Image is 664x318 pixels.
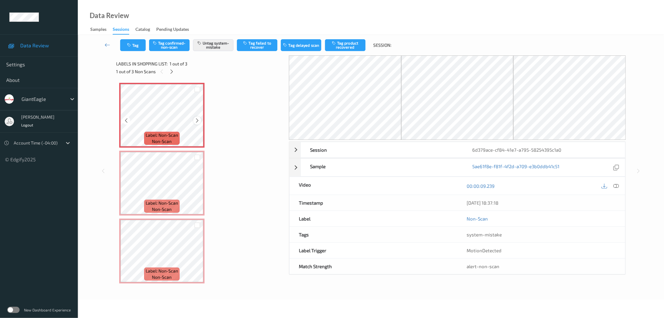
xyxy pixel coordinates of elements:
div: 1 out of 3 Non Scans [116,68,285,75]
span: non-scan [152,206,172,212]
div: Tags [290,227,457,242]
div: 6d379ace-cf84-41e7-a795-58254395c1a0 [463,142,625,158]
span: non-scan [152,274,172,280]
div: Match Strength [290,259,457,274]
div: alert-non-scan [467,263,616,269]
span: Session: [373,42,391,48]
div: Sample5ae61f8e-f81f-4f2d-a709-e3b0ddb41c51 [289,158,625,177]
span: 1 out of 3 [170,61,187,67]
div: Session6d379ace-cf84-41e7-a795-58254395c1a0 [289,142,625,158]
span: Label: Non-Scan [146,132,178,138]
span: Labels in shopping list: [116,61,167,67]
a: Non-Scan [467,216,488,222]
a: 00:00:09.239 [467,183,495,189]
button: Tag product recovered [325,39,365,51]
span: system-mistake [467,232,502,237]
span: Label: Non-Scan [146,268,178,274]
div: Samples [90,26,106,34]
div: Session [301,142,463,158]
div: Sample [301,159,463,176]
div: Label Trigger [290,243,457,258]
div: Timestamp [290,195,457,211]
a: Sessions [113,25,135,35]
a: 5ae61f8e-f81f-4f2d-a709-e3b0ddb41c51 [472,163,559,172]
div: Label [290,211,457,226]
button: Tag failed to recover [237,39,277,51]
div: Video [290,177,457,195]
span: non-scan [152,138,172,145]
button: Tag confirmed-non-scan [149,39,190,51]
div: Pending Updates [156,26,189,34]
div: [DATE] 18:37:18 [467,200,616,206]
div: MotionDetected [457,243,625,258]
a: Samples [90,25,113,34]
a: Pending Updates [156,25,195,34]
div: Data Review [90,12,129,19]
div: Sessions [113,26,129,35]
button: Tag delayed scan [281,39,321,51]
div: Catalog [135,26,150,34]
button: Untag system-mistake [193,39,233,51]
span: Label: Non-Scan [146,200,178,206]
button: Tag [120,39,146,51]
a: Catalog [135,25,156,34]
